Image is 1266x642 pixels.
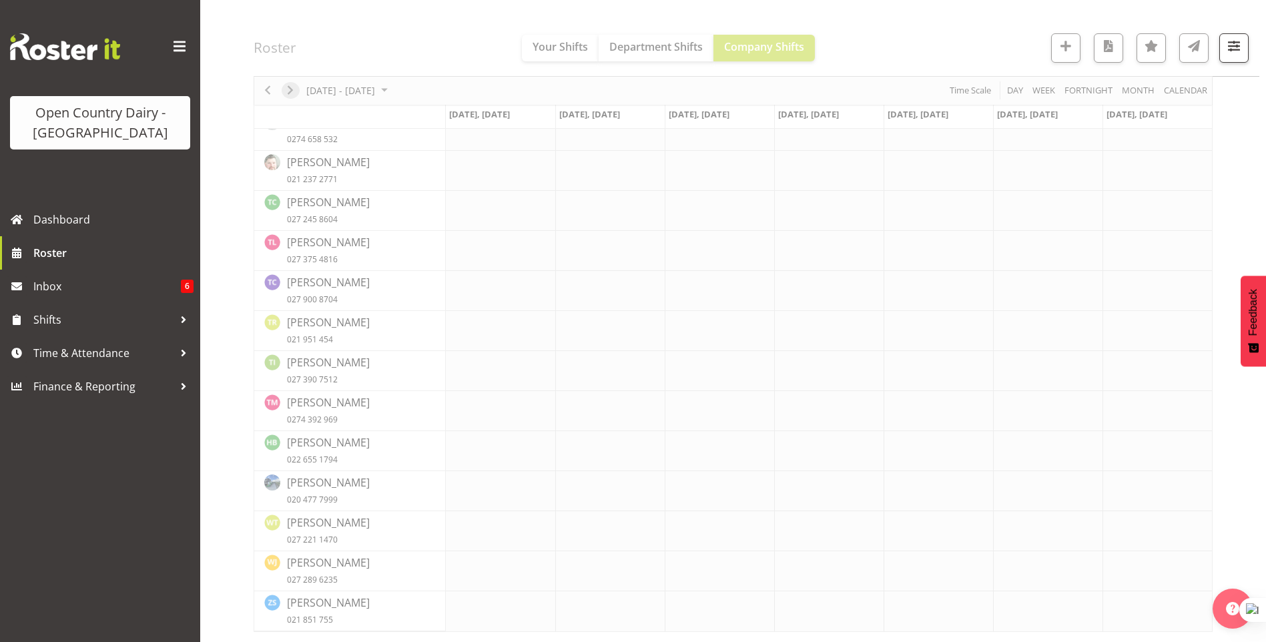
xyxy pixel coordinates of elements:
[33,210,194,230] span: Dashboard
[33,243,194,263] span: Roster
[33,276,181,296] span: Inbox
[1241,276,1266,366] button: Feedback - Show survey
[33,310,174,330] span: Shifts
[33,343,174,363] span: Time & Attendance
[33,376,174,396] span: Finance & Reporting
[1247,289,1259,336] span: Feedback
[23,103,177,143] div: Open Country Dairy - [GEOGRAPHIC_DATA]
[181,280,194,293] span: 6
[10,33,120,60] img: Rosterit website logo
[1226,602,1239,615] img: help-xxl-2.png
[1219,33,1249,63] button: Filter Shifts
